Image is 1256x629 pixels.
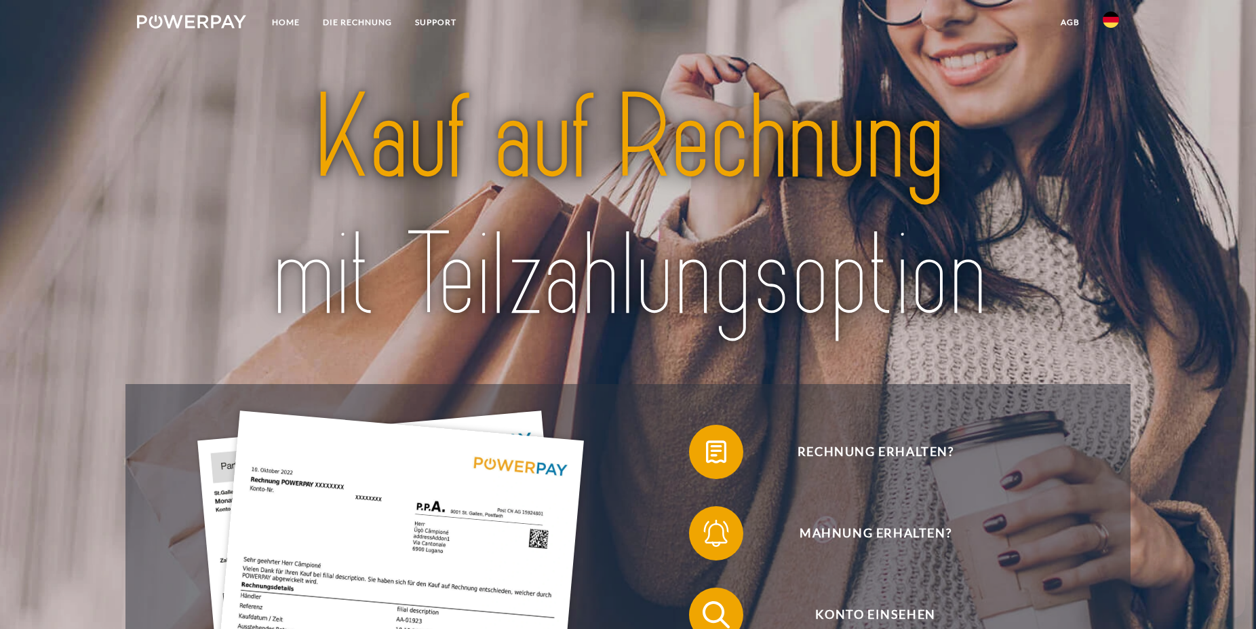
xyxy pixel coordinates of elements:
img: logo-powerpay-white.svg [137,15,246,28]
iframe: Schaltfläche zum Öffnen des Messaging-Fensters [1202,575,1245,618]
button: Rechnung erhalten? [689,425,1042,479]
span: Rechnung erhalten? [709,425,1042,479]
span: Mahnung erhalten? [709,506,1042,560]
a: DIE RECHNUNG [311,10,404,35]
a: agb [1049,10,1091,35]
img: title-powerpay_de.svg [186,63,1071,351]
img: de [1103,12,1119,28]
button: Mahnung erhalten? [689,506,1042,560]
img: qb_bell.svg [699,516,733,550]
a: Home [260,10,311,35]
a: SUPPORT [404,10,468,35]
img: qb_bill.svg [699,435,733,469]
